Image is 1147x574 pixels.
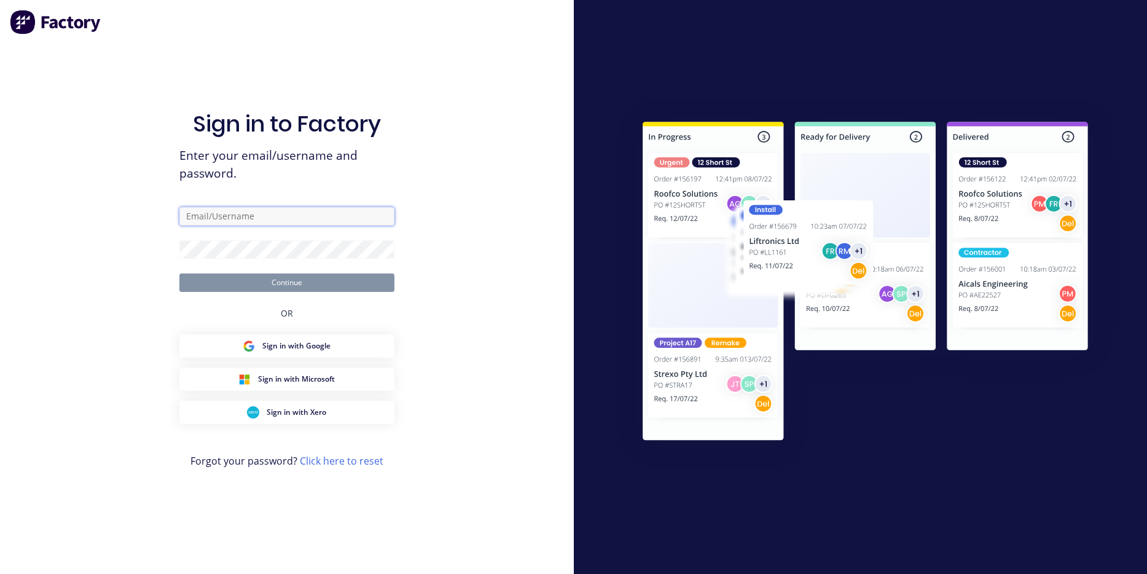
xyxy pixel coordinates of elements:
button: Microsoft Sign inSign in with Microsoft [179,368,394,391]
img: Google Sign in [243,340,255,352]
span: Sign in with Xero [267,407,326,418]
img: Factory [10,10,102,34]
img: Sign in [616,97,1115,470]
button: Google Sign inSign in with Google [179,334,394,358]
span: Enter your email/username and password. [179,147,394,183]
button: Continue [179,273,394,292]
span: Forgot your password? [190,454,383,468]
span: Sign in with Google [262,340,331,352]
span: Sign in with Microsoft [258,374,335,385]
div: OR [281,292,293,334]
h1: Sign in to Factory [193,111,381,137]
input: Email/Username [179,207,394,226]
a: Click here to reset [300,454,383,468]
img: Microsoft Sign in [238,373,251,385]
img: Xero Sign in [247,406,259,419]
button: Xero Sign inSign in with Xero [179,401,394,424]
